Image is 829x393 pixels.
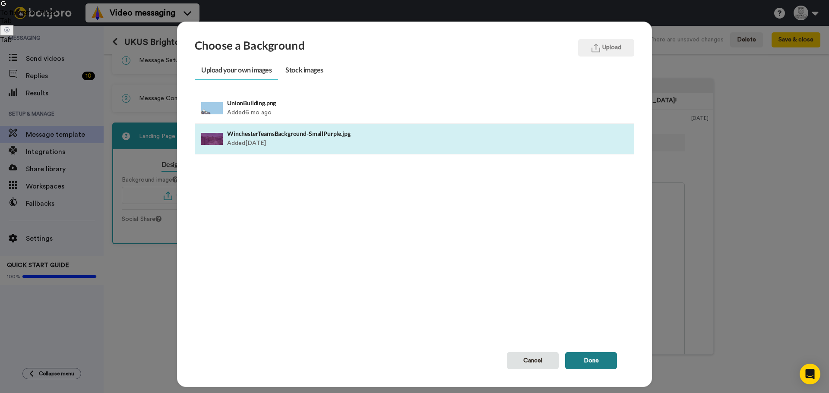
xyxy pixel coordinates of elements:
h4: WinchesterTeamsBackground-SmallPurple.jpg [227,130,517,137]
div: Open Intercom Messenger [800,364,820,384]
div: Added [DATE] [227,128,517,150]
button: Cancel [507,352,559,369]
h4: UnionBuilding.png [227,100,517,106]
button: Done [565,352,617,369]
a: Stock images [279,61,329,80]
h3: Choose a Background [195,39,305,57]
img: upload.svg [592,44,600,53]
div: Added 6 mo ago [227,97,517,119]
a: Upload your own images [195,61,278,80]
button: Upload [578,39,634,57]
